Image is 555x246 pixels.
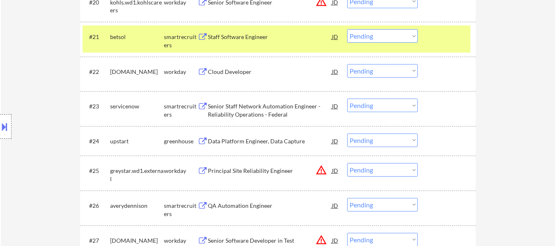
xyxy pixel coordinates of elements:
div: #27 [89,237,104,245]
div: #21 [89,33,104,41]
div: JD [331,29,339,44]
div: Principal Site Reliability Engineer [208,167,332,175]
div: smartrecruiters [164,33,198,49]
div: workday [164,237,198,245]
div: Senior Staff Network Automation Engineer - Reliability Operations - Federal [208,102,332,118]
div: betsol [110,33,164,41]
div: QA Automation Engineer [208,202,332,210]
div: smartrecruiters [164,102,198,118]
div: workday [164,167,198,175]
div: Cloud Developer [208,68,332,76]
div: Senior Software Developer in Test [208,237,332,245]
div: [DOMAIN_NAME] [110,237,164,245]
div: #26 [89,202,104,210]
div: greenhouse [164,137,198,145]
div: JD [331,99,339,113]
div: Data Platform Engineer, Data Capture [208,137,332,145]
div: JD [331,64,339,79]
div: JD [331,198,339,213]
div: averydennison [110,202,164,210]
button: warning_amber [315,234,327,246]
div: Staff Software Engineer [208,33,332,41]
div: smartrecruiters [164,202,198,218]
div: JD [331,133,339,148]
div: JD [331,163,339,178]
button: warning_amber [315,164,327,176]
div: workday [164,68,198,76]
